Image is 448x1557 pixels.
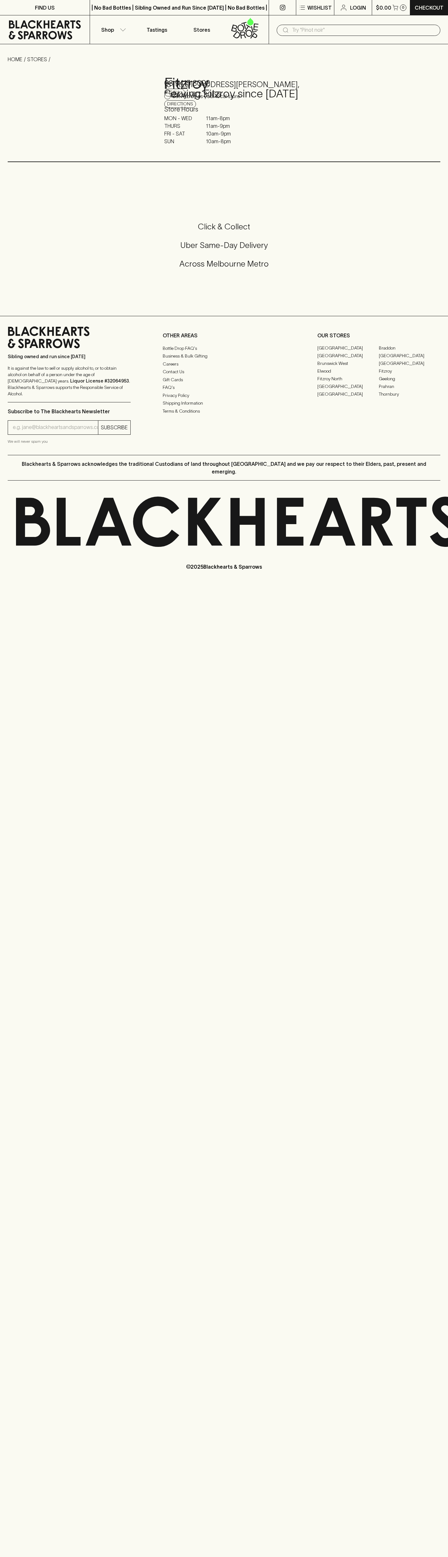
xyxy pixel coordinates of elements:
[35,4,55,12] p: FIND US
[163,384,286,391] a: FAQ's
[379,391,440,398] a: Thornbury
[307,4,332,12] p: Wishlist
[379,383,440,391] a: Prahran
[8,365,131,397] p: It is against the law to sell or supply alcohol to, or to obtain alcohol on behalf of a person un...
[379,352,440,360] a: [GEOGRAPHIC_DATA]
[147,26,167,34] p: Tastings
[163,376,286,383] a: Gift Cards
[8,353,131,360] p: Sibling owned and run since [DATE]
[163,407,286,415] a: Terms & Conditions
[163,344,286,352] a: Bottle Drop FAQ's
[317,375,379,383] a: Fitzroy North
[379,375,440,383] a: Geelong
[101,424,128,431] p: SUBSCRIBE
[376,4,391,12] p: $0.00
[8,221,440,232] h5: Click & Collect
[27,56,47,62] a: STORES
[70,378,129,383] strong: Liquor License #32064953
[163,391,286,399] a: Privacy Policy
[317,344,379,352] a: [GEOGRAPHIC_DATA]
[317,352,379,360] a: [GEOGRAPHIC_DATA]
[8,259,440,269] h5: Across Melbourne Metro
[98,421,130,434] button: SUBSCRIBE
[292,25,435,35] input: Try "Pinot noir"
[317,332,440,339] p: OUR STORES
[163,352,286,360] a: Business & Bulk Gifting
[163,332,286,339] p: OTHER AREAS
[379,360,440,367] a: [GEOGRAPHIC_DATA]
[101,26,114,34] p: Shop
[163,400,286,407] a: Shipping Information
[90,15,135,44] button: Shop
[134,15,179,44] a: Tastings
[193,26,210,34] p: Stores
[8,438,131,445] p: We will never spam you
[163,368,286,376] a: Contact Us
[8,56,22,62] a: HOME
[13,422,98,432] input: e.g. jane@blackheartsandsparrows.com.au
[8,240,440,251] h5: Uber Same-Day Delivery
[415,4,444,12] p: Checkout
[402,6,404,9] p: 0
[317,391,379,398] a: [GEOGRAPHIC_DATA]
[8,196,440,303] div: Call to action block
[8,408,131,415] p: Subscribe to The Blackhearts Newsletter
[317,383,379,391] a: [GEOGRAPHIC_DATA]
[379,367,440,375] a: Fitzroy
[163,360,286,368] a: Careers
[350,4,366,12] p: Login
[379,344,440,352] a: Braddon
[317,360,379,367] a: Brunswick West
[317,367,379,375] a: Elwood
[179,15,224,44] a: Stores
[12,460,436,475] p: Blackhearts & Sparrows acknowledges the traditional Custodians of land throughout [GEOGRAPHIC_DAT...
